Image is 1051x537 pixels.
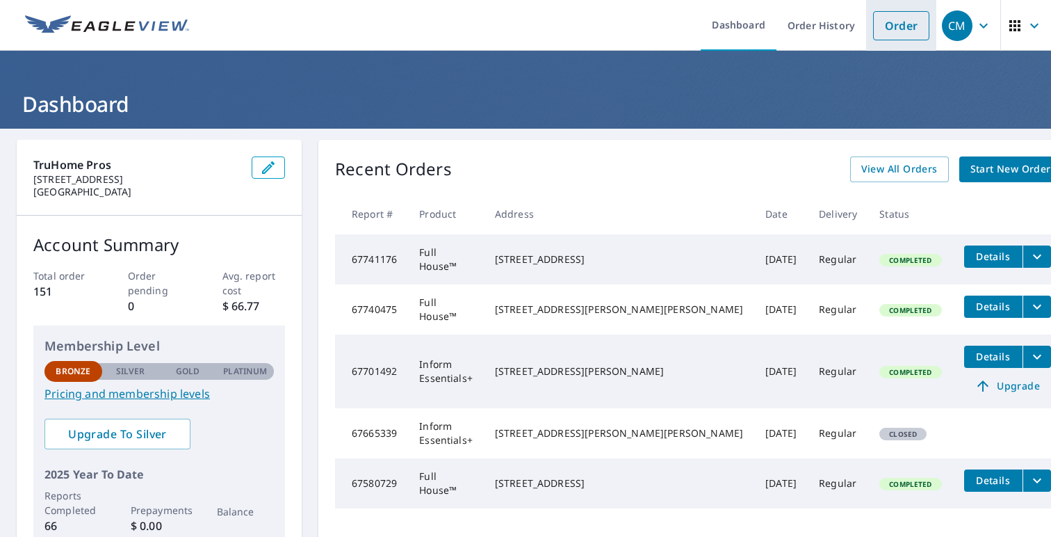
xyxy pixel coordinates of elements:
[33,157,241,173] p: TruHome Pros
[495,364,743,378] div: [STREET_ADDRESS][PERSON_NAME]
[222,298,286,314] p: $ 66.77
[335,234,408,284] td: 67741176
[1023,470,1051,492] button: filesDropdownBtn-67580729
[44,385,274,402] a: Pricing and membership levels
[495,253,743,266] div: [STREET_ADDRESS]
[754,408,808,458] td: [DATE]
[131,518,188,534] p: $ 0.00
[128,298,191,314] p: 0
[56,365,90,378] p: Bronze
[881,255,940,265] span: Completed
[408,234,484,284] td: Full House™
[335,157,452,182] p: Recent Orders
[964,246,1023,268] button: detailsBtn-67741176
[754,234,808,284] td: [DATE]
[881,429,925,439] span: Closed
[408,193,484,234] th: Product
[1023,246,1051,268] button: filesDropdownBtn-67741176
[868,193,952,234] th: Status
[808,284,868,335] td: Regular
[495,303,743,316] div: [STREET_ADDRESS][PERSON_NAME][PERSON_NAME]
[33,283,97,300] p: 151
[964,346,1023,368] button: detailsBtn-67701492
[33,232,285,257] p: Account Summary
[33,268,97,283] p: Total order
[881,305,940,315] span: Completed
[972,250,1014,263] span: Details
[808,234,868,284] td: Regular
[44,419,190,449] a: Upgrade To Silver
[44,488,102,518] p: Reports Completed
[754,458,808,508] td: [DATE]
[222,268,286,298] p: Avg. report cost
[754,193,808,234] th: Date
[972,350,1014,363] span: Details
[408,408,484,458] td: Inform Essentials+
[964,375,1051,397] a: Upgrade
[335,335,408,408] td: 67701492
[972,474,1014,487] span: Details
[861,161,938,178] span: View All Orders
[335,284,408,335] td: 67740475
[408,335,484,408] td: Inform Essentials+
[408,284,484,335] td: Full House™
[217,504,275,519] p: Balance
[808,408,868,458] td: Regular
[881,479,940,489] span: Completed
[484,193,754,234] th: Address
[808,335,868,408] td: Regular
[964,470,1023,492] button: detailsBtn-67580729
[25,15,189,36] img: EV Logo
[850,157,949,182] a: View All Orders
[942,10,972,41] div: CM
[44,466,274,483] p: 2025 Year To Date
[44,337,274,355] p: Membership Level
[972,378,1043,394] span: Upgrade
[131,503,188,518] p: Prepayments
[964,296,1023,318] button: detailsBtn-67740475
[495,476,743,490] div: [STREET_ADDRESS]
[33,186,241,198] p: [GEOGRAPHIC_DATA]
[335,408,408,458] td: 67665339
[808,193,868,234] th: Delivery
[335,458,408,508] td: 67580729
[881,367,940,377] span: Completed
[223,365,267,378] p: Platinum
[56,426,179,442] span: Upgrade To Silver
[495,426,743,440] div: [STREET_ADDRESS][PERSON_NAME][PERSON_NAME]
[1023,346,1051,368] button: filesDropdownBtn-67701492
[970,161,1051,178] span: Start New Order
[176,365,199,378] p: Gold
[17,90,1034,118] h1: Dashboard
[808,458,868,508] td: Regular
[116,365,145,378] p: Silver
[44,518,102,534] p: 66
[873,11,929,40] a: Order
[1023,296,1051,318] button: filesDropdownBtn-67740475
[335,193,408,234] th: Report #
[754,284,808,335] td: [DATE]
[408,458,484,508] td: Full House™
[128,268,191,298] p: Order pending
[754,335,808,408] td: [DATE]
[972,300,1014,313] span: Details
[33,173,241,186] p: [STREET_ADDRESS]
